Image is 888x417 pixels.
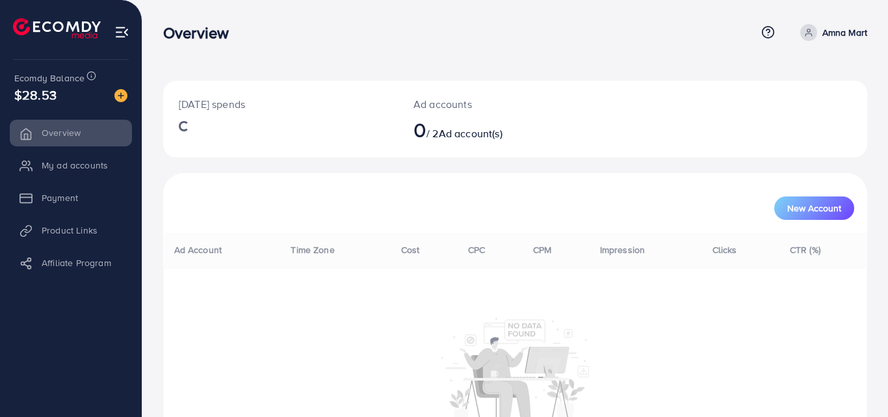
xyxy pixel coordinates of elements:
span: Ad account(s) [439,126,503,141]
span: New Account [787,204,841,213]
h3: Overview [163,23,239,42]
span: $28.53 [14,85,57,104]
p: [DATE] spends [179,96,382,112]
img: image [114,89,127,102]
h2: / 2 [413,117,558,142]
p: Amna Mart [822,25,867,40]
img: menu [114,25,129,40]
img: logo [13,18,101,38]
button: New Account [774,196,854,220]
p: Ad accounts [413,96,558,112]
a: Amna Mart [795,24,867,41]
span: 0 [413,114,426,144]
span: Ecomdy Balance [14,72,85,85]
